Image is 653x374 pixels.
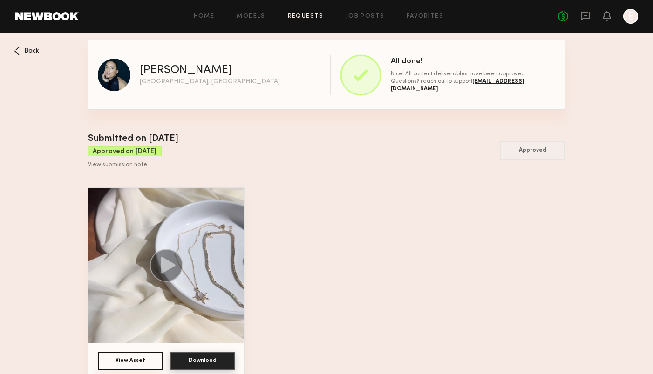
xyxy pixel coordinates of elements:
[140,65,232,76] div: [PERSON_NAME]
[88,161,178,169] div: View submission note
[407,13,443,20] a: Favorites
[346,13,385,20] a: Job Posts
[623,9,638,24] a: E
[237,13,265,20] a: Models
[88,132,178,146] div: Submitted on [DATE]
[500,141,565,160] button: Approved
[170,352,235,370] button: Download
[140,79,280,85] div: [GEOGRAPHIC_DATA], [GEOGRAPHIC_DATA]
[391,79,524,92] span: [EMAIL_ADDRESS][DOMAIN_NAME]
[88,146,162,156] div: Approved on [DATE]
[98,59,130,91] img: Gloria E profile picture.
[391,70,555,93] div: Nice! All content deliverables have been approved. Questions? reach out to support .
[98,352,163,370] button: View Asset
[88,188,244,343] img: Asset
[194,13,215,20] a: Home
[391,58,555,66] div: All done!
[288,13,324,20] a: Requests
[24,48,39,54] span: Back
